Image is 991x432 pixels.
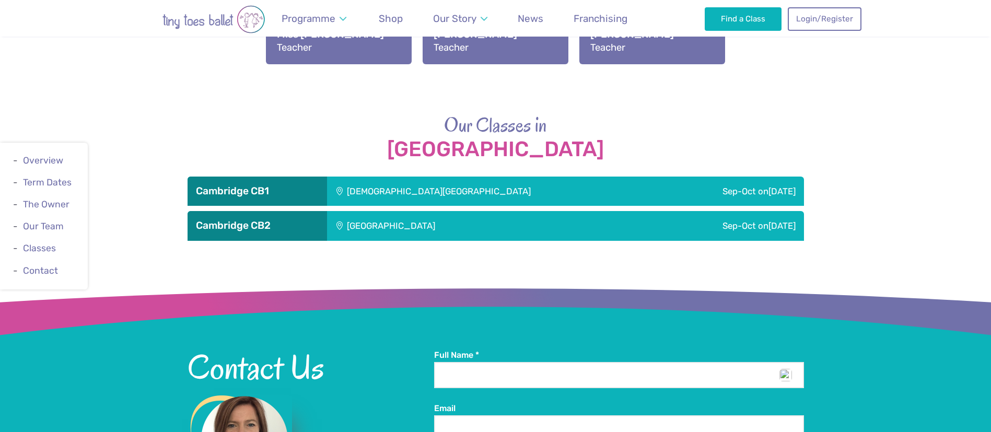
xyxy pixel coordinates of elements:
[518,13,543,25] span: News
[277,6,352,31] a: Programme
[130,5,297,33] img: tiny toes ballet
[23,177,72,188] a: Term Dates
[23,265,58,276] a: Contact
[513,6,549,31] a: News
[590,42,625,53] span: Teacher
[768,220,796,231] span: [DATE]
[705,7,782,30] a: Find a Class
[277,42,312,53] span: Teacher
[434,42,469,53] span: Teacher
[23,199,69,209] a: The Owner
[188,349,434,385] h2: Contact Us
[196,185,319,197] h3: Cambridge CB1
[374,6,408,31] a: Shop
[434,349,804,361] label: Full Name *
[428,6,492,31] a: Our Story
[188,138,804,161] strong: [GEOGRAPHIC_DATA]
[788,7,861,30] a: Login/Register
[597,211,804,240] div: Sep-Oct on
[196,219,319,232] h3: Cambridge CB2
[779,369,792,381] img: npw-badge-icon-locked.svg
[434,403,804,414] label: Email
[23,221,64,231] a: Our Team
[574,13,627,25] span: Franchising
[444,111,547,138] span: Our Classes in
[433,13,476,25] span: Our Story
[282,13,335,25] span: Programme
[23,243,56,254] a: Classes
[327,211,597,240] div: [GEOGRAPHIC_DATA]
[379,13,403,25] span: Shop
[23,155,63,166] a: Overview
[569,6,633,31] a: Franchising
[768,186,796,196] span: [DATE]
[662,177,803,206] div: Sep-Oct on
[327,177,662,206] div: [DEMOGRAPHIC_DATA][GEOGRAPHIC_DATA]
